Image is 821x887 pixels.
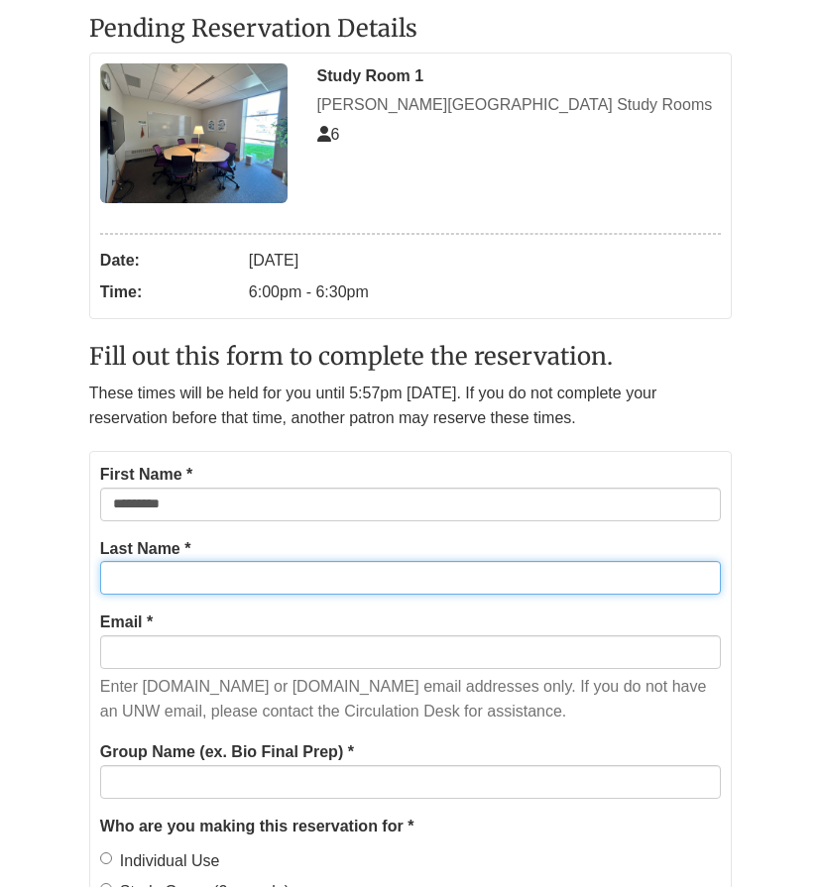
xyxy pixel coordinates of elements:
[100,63,288,204] img: Study Room 1
[100,536,191,562] label: Last Name *
[317,126,340,143] span: The capacity of this space
[100,814,721,839] legend: Who are you making this reservation for *
[100,739,354,765] label: Group Name (ex. Bio Final Prep) *
[249,245,721,277] dd: [DATE]
[100,674,721,724] p: Enter [DOMAIN_NAME] or [DOMAIN_NAME] email addresses only. If you do not have an UNW email, pleas...
[100,848,220,874] label: Individual Use
[100,277,239,308] dt: Time:
[100,852,112,864] input: Individual Use
[249,277,721,308] dd: 6:00pm - 6:30pm
[89,16,732,42] h2: Pending Reservation Details
[89,344,732,370] h2: Fill out this form to complete the reservation.
[100,245,239,277] dt: Date:
[100,462,192,488] label: First Name *
[89,381,732,431] p: These times will be held for you until 5:57pm [DATE]. If you do not complete your reservation bef...
[317,63,722,89] div: Study Room 1
[317,92,722,118] div: [PERSON_NAME][GEOGRAPHIC_DATA] Study Rooms
[100,610,153,635] label: Email *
